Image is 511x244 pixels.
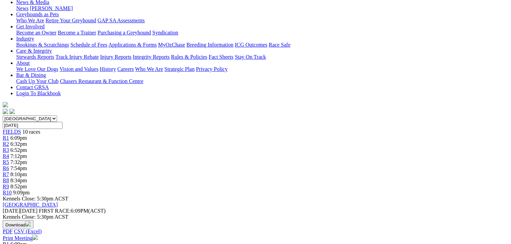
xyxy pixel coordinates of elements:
[3,190,12,195] a: R10
[152,30,178,35] a: Syndication
[16,72,46,78] a: Bar & Dining
[10,147,27,153] span: 6:52pm
[3,214,508,220] div: Kennels Close: 5:30pm ACST
[186,42,233,48] a: Breeding Information
[98,30,151,35] a: Purchasing a Greyhound
[16,78,58,84] a: Cash Up Your Club
[3,102,8,107] img: logo-grsa-white.png
[46,18,96,23] a: Retire Your Greyhound
[3,178,9,183] a: R8
[3,220,33,228] button: Download
[164,66,195,72] a: Strategic Plan
[16,42,508,48] div: Industry
[16,54,508,60] div: Care & Integrity
[70,42,107,48] a: Schedule of Fees
[16,18,44,23] a: Who We Are
[10,184,27,189] span: 8:52pm
[235,54,266,60] a: Stay On Track
[16,5,508,11] div: News & Media
[16,90,61,96] a: Login To Blackbook
[60,78,143,84] a: Chasers Restaurant & Function Centre
[10,141,27,147] span: 6:32pm
[3,202,58,208] a: [GEOGRAPHIC_DATA]
[117,66,134,72] a: Careers
[16,84,49,90] a: Contact GRSA
[3,135,9,141] a: R1
[100,66,116,72] a: History
[59,66,98,72] a: Vision and Values
[171,54,207,60] a: Rules & Policies
[16,48,52,54] a: Care & Integrity
[55,54,99,60] a: Track Injury Rebate
[269,42,290,48] a: Race Safe
[3,109,8,114] img: facebook.svg
[3,147,9,153] a: R3
[25,221,31,226] img: download.svg
[16,11,59,17] a: Greyhounds as Pets
[3,153,9,159] a: R4
[3,228,508,235] div: Download
[98,18,145,23] a: GAP SA Assessments
[16,36,34,42] a: Industry
[39,208,71,214] span: FIRST RACE:
[3,228,12,234] a: PDF
[3,208,20,214] span: [DATE]
[16,42,69,48] a: Bookings & Scratchings
[158,42,185,48] a: MyOzChase
[3,171,9,177] a: R7
[10,171,27,177] span: 8:10pm
[22,129,40,135] span: 10 races
[16,24,45,29] a: Get Involved
[10,159,27,165] span: 7:32pm
[3,184,9,189] a: R9
[10,153,27,159] span: 7:12pm
[3,141,9,147] a: R2
[10,165,27,171] span: 7:54pm
[16,78,508,84] div: Bar & Dining
[133,54,170,60] a: Integrity Reports
[108,42,157,48] a: Applications & Forms
[58,30,96,35] a: Become a Trainer
[10,178,27,183] span: 8:34pm
[16,54,54,60] a: Stewards Reports
[3,129,21,135] a: FIELDS
[16,18,508,24] div: Greyhounds as Pets
[3,165,9,171] a: R6
[9,109,15,114] img: twitter.svg
[3,208,37,214] span: [DATE]
[39,208,106,214] span: 6:09PM(ACST)
[30,5,73,11] a: [PERSON_NAME]
[235,42,267,48] a: ICG Outcomes
[3,122,62,129] input: Select date
[16,60,30,66] a: About
[16,66,58,72] a: We Love Our Dogs
[135,66,163,72] a: Who We Are
[14,228,42,234] a: CSV (Excel)
[16,30,508,36] div: Get Involved
[16,5,28,11] a: News
[3,159,9,165] a: R5
[13,190,30,195] span: 9:09pm
[16,66,508,72] div: About
[10,135,27,141] span: 6:09pm
[32,235,38,240] img: printer.svg
[209,54,233,60] a: Fact Sheets
[196,66,228,72] a: Privacy Policy
[3,235,38,241] a: Print Meeting
[100,54,131,60] a: Injury Reports
[3,196,68,201] span: Kennels Close: 5:30pm ACST
[16,30,56,35] a: Become an Owner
